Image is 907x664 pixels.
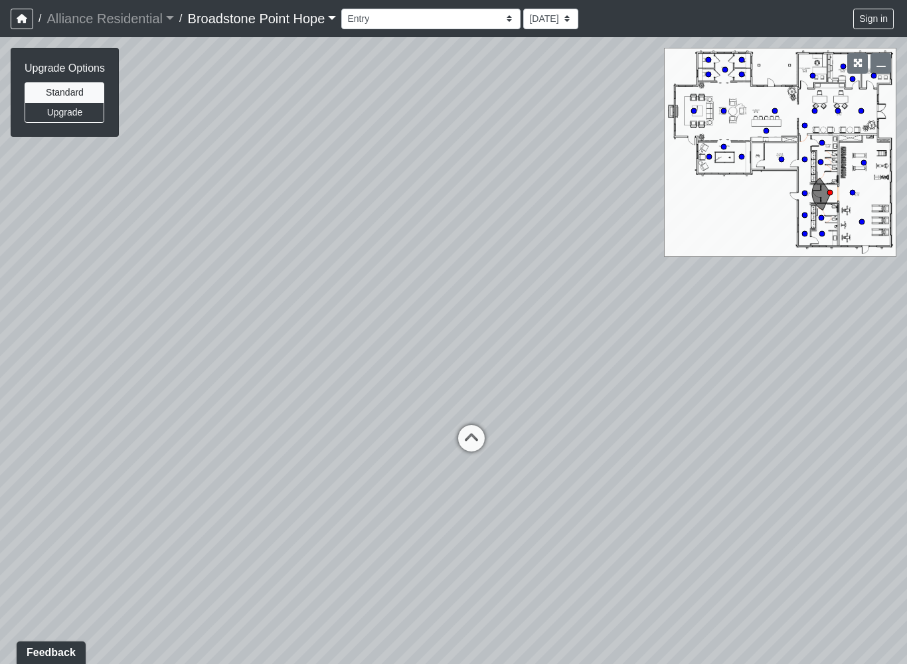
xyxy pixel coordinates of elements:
a: Alliance Residential [46,5,174,32]
button: Sign in [853,9,894,29]
h6: Upgrade Options [25,62,105,74]
button: Standard [25,82,104,103]
button: Upgrade [25,102,104,123]
span: / [33,5,46,32]
span: / [174,5,187,32]
a: Broadstone Point Hope [188,5,337,32]
iframe: Ybug feedback widget [10,637,92,664]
